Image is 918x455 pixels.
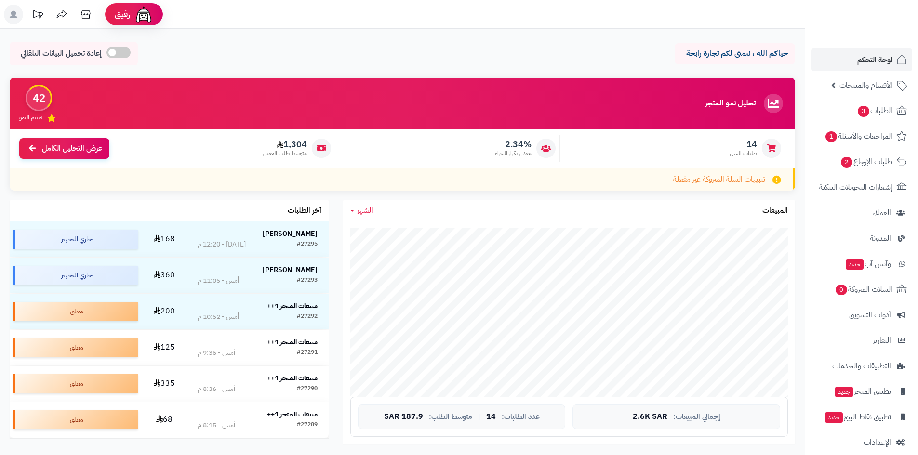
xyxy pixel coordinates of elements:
div: أمس - 9:36 م [198,348,235,358]
span: رفيق [115,9,130,20]
p: حياكم الله ، نتمنى لكم تجارة رابحة [682,48,788,59]
h3: تحليل نمو المتجر [705,99,756,108]
a: السلات المتروكة0 [811,278,912,301]
span: تطبيق المتجر [834,385,891,398]
span: 14 [729,139,757,150]
span: المدونة [870,232,891,245]
h3: المبيعات [762,207,788,215]
img: logo-2.png [852,27,909,47]
span: 3 [858,106,869,117]
span: السلات المتروكة [835,283,892,296]
a: الشهر [350,205,373,216]
span: 2.6K SAR [633,413,667,421]
a: لوحة التحكم [811,48,912,71]
span: عرض التحليل الكامل [42,143,102,154]
td: 168 [142,221,186,257]
a: إشعارات التحويلات البنكية [811,176,912,199]
span: معدل تكرار الشراء [495,149,532,157]
a: المراجعات والأسئلة1 [811,125,912,148]
span: تنبيهات السلة المتروكة غير مفعلة [673,174,765,185]
span: تطبيق نقاط البيع [824,410,891,424]
span: الشهر [357,205,373,216]
span: جديد [825,412,843,423]
span: طلبات الشهر [729,149,757,157]
span: الإعدادات [864,436,891,449]
span: 0 [836,285,847,295]
a: العملاء [811,201,912,224]
span: إشعارات التحويلات البنكية [819,181,892,194]
strong: مبيعات المتجر 1++ [267,373,318,383]
div: جاري التجهيز [13,266,138,285]
span: 1,304 [263,139,307,150]
td: 335 [142,366,186,402]
a: تطبيق المتجرجديد [811,380,912,403]
a: التطبيقات والخدمات [811,354,912,377]
span: 1 [825,131,837,142]
span: 14 [486,413,496,421]
strong: مبيعات المتجر 1++ [267,409,318,419]
div: معلق [13,302,138,321]
div: أمس - 10:52 م [198,312,239,322]
span: إجمالي المبيعات: [673,413,720,421]
div: معلق [13,338,138,357]
td: 200 [142,294,186,329]
span: المراجعات والأسئلة [825,130,892,143]
strong: مبيعات المتجر 1++ [267,337,318,347]
a: تطبيق نقاط البيعجديد [811,405,912,429]
span: 2.34% [495,139,532,150]
div: أمس - 8:36 م [198,384,235,394]
strong: [PERSON_NAME] [263,265,318,275]
a: عرض التحليل الكامل [19,138,109,159]
span: الطلبات [857,104,892,117]
span: أدوات التسويق [849,308,891,322]
strong: [PERSON_NAME] [263,229,318,239]
a: الطلبات3 [811,99,912,122]
div: معلق [13,410,138,429]
span: تقييم النمو [19,114,42,122]
a: وآتس آبجديد [811,252,912,275]
span: عدد الطلبات: [502,413,540,421]
div: #27292 [297,312,318,322]
span: التطبيقات والخدمات [832,359,891,373]
a: تحديثات المنصة [26,5,50,26]
a: التقارير [811,329,912,352]
h3: آخر الطلبات [288,207,321,215]
span: 187.9 SAR [384,413,423,421]
span: طلبات الإرجاع [840,155,892,169]
a: أدوات التسويق [811,303,912,326]
div: جاري التجهيز [13,230,138,249]
span: جديد [835,387,853,397]
span: الأقسام والمنتجات [839,78,892,92]
span: إعادة تحميل البيانات التلقائي [21,48,102,59]
span: متوسط الطلب: [429,413,472,421]
div: أمس - 8:15 م [198,420,235,430]
span: لوحة التحكم [857,53,892,66]
div: #27291 [297,348,318,358]
td: 360 [142,258,186,293]
span: جديد [846,259,864,270]
img: ai-face.png [134,5,153,24]
div: أمس - 11:05 م [198,276,239,286]
strong: مبيعات المتجر 1++ [267,301,318,311]
a: الإعدادات [811,431,912,454]
div: [DATE] - 12:20 م [198,240,246,249]
span: | [478,413,480,420]
div: #27293 [297,276,318,286]
td: 125 [142,330,186,365]
span: متوسط طلب العميل [263,149,307,157]
div: #27295 [297,240,318,249]
div: #27290 [297,384,318,394]
span: التقارير [873,334,891,347]
div: #27289 [297,420,318,430]
span: العملاء [872,206,891,220]
div: معلق [13,374,138,393]
a: طلبات الإرجاع2 [811,150,912,173]
a: المدونة [811,227,912,250]
span: 2 [841,157,852,168]
span: وآتس آب [845,257,891,271]
td: 68 [142,402,186,438]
